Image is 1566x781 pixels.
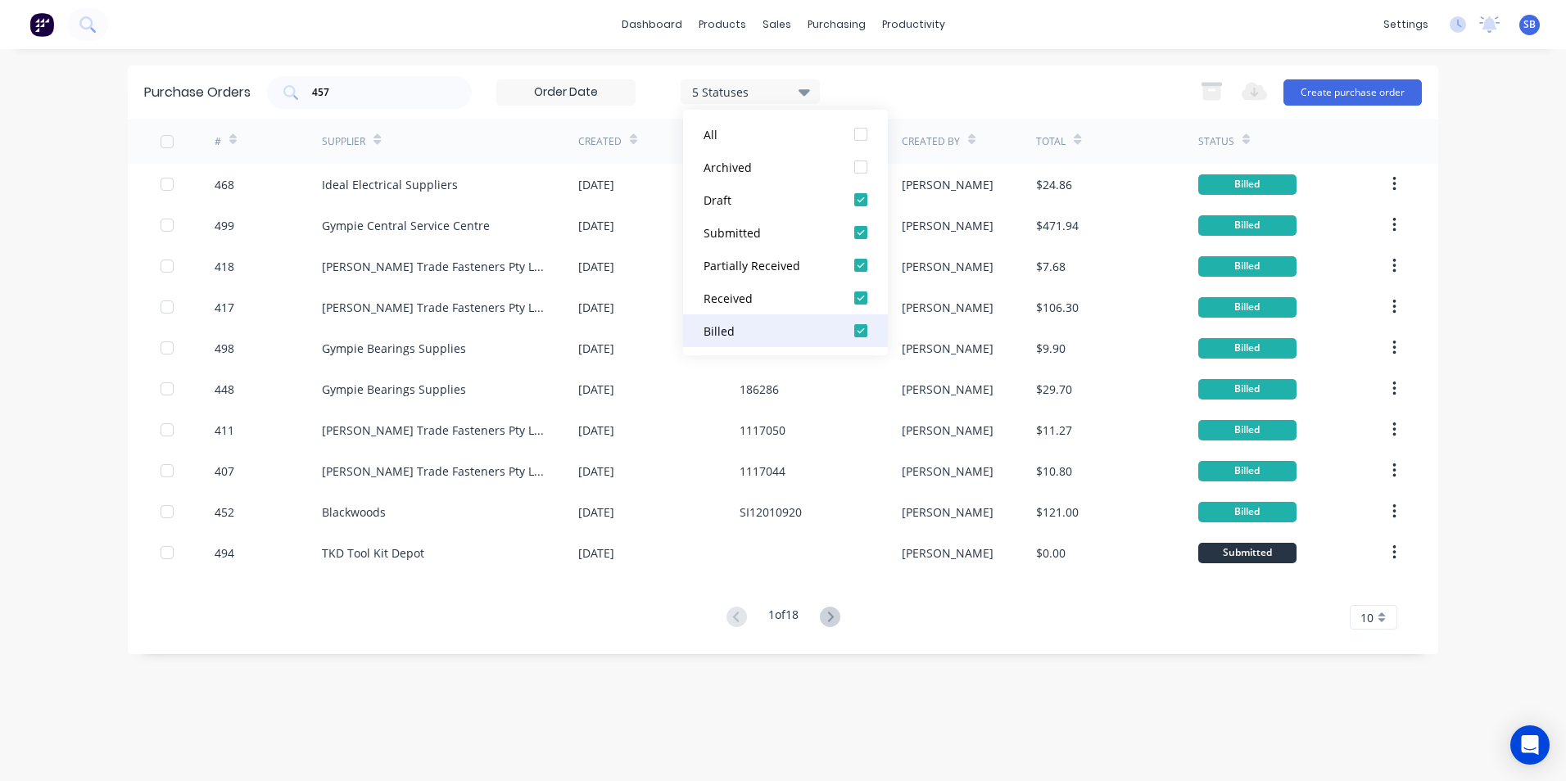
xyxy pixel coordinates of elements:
div: All [704,126,835,143]
div: Purchase Orders [144,83,251,102]
input: Order Date [497,80,635,105]
div: $10.80 [1036,463,1072,480]
div: # [215,134,221,149]
div: Created [578,134,622,149]
div: $24.86 [1036,176,1072,193]
div: [DATE] [578,176,614,193]
div: [DATE] [578,422,614,439]
div: Draft [704,192,835,209]
div: Billed [1198,461,1297,481]
div: Open Intercom Messenger [1510,725,1550,765]
div: [PERSON_NAME] [902,176,993,193]
div: $121.00 [1036,503,1079,521]
button: Partially Received [683,249,888,282]
button: Billed [683,314,888,347]
div: Billed [1198,215,1297,236]
div: Billed [1198,502,1297,522]
div: 448 [215,381,234,398]
input: Search purchase orders... [310,84,446,101]
div: Billed [1198,256,1297,277]
div: settings [1375,12,1437,37]
div: [DATE] [578,340,614,357]
div: TKD Tool Kit Depot [322,544,424,562]
div: $471.94 [1036,217,1079,234]
button: All [683,118,888,151]
div: [DATE] [578,463,614,480]
div: Received [704,290,835,307]
div: Submitted [1198,543,1297,563]
div: [PERSON_NAME] [902,217,993,234]
div: 498 [215,340,234,357]
div: Blackwoods [322,503,386,521]
div: [PERSON_NAME] Trade Fasteners Pty Ltd [322,299,545,316]
button: Archived [683,151,888,183]
div: $11.27 [1036,422,1072,439]
span: SB [1523,17,1536,32]
div: Billed [1198,297,1297,318]
div: [PERSON_NAME] [902,463,993,480]
div: Billed [1198,338,1297,359]
div: $9.90 [1036,340,1066,357]
div: [DATE] [578,217,614,234]
div: 411 [215,422,234,439]
div: 5 Statuses [692,83,809,100]
div: 468 [215,176,234,193]
div: SI12010920 [740,503,802,521]
div: 1117050 [740,422,785,439]
div: [PERSON_NAME] [902,299,993,316]
div: [PERSON_NAME] [902,381,993,398]
div: Billed [1198,420,1297,440]
span: 10 [1360,609,1374,626]
div: $0.00 [1036,544,1066,562]
div: 417 [215,299,234,316]
div: Submitted [704,224,835,242]
div: Billed [1198,174,1297,195]
div: productivity [874,12,953,37]
div: 1 of 18 [768,606,799,630]
button: Draft [683,183,888,216]
div: 407 [215,463,234,480]
div: sales [754,12,799,37]
div: [DATE] [578,544,614,562]
div: 418 [215,258,234,275]
div: Gympie Bearings Supplies [322,340,466,357]
div: Partially Received [704,257,835,274]
div: 499 [215,217,234,234]
div: [PERSON_NAME] [902,544,993,562]
button: Submitted [683,216,888,249]
button: Create purchase order [1283,79,1422,106]
div: [PERSON_NAME] [902,422,993,439]
div: 1117044 [740,463,785,480]
div: Gympie Bearings Supplies [322,381,466,398]
div: Created By [902,134,960,149]
img: Factory [29,12,54,37]
div: [PERSON_NAME] Trade Fasteners Pty Ltd [322,422,545,439]
div: [PERSON_NAME] [902,340,993,357]
div: Supplier [322,134,365,149]
div: Billed [704,323,835,340]
button: Received [683,282,888,314]
div: [PERSON_NAME] [902,503,993,521]
div: [PERSON_NAME] Trade Fasteners Pty Ltd [322,258,545,275]
div: $106.30 [1036,299,1079,316]
div: [DATE] [578,258,614,275]
div: [DATE] [578,299,614,316]
div: [PERSON_NAME] Trade Fasteners Pty Ltd [322,463,545,480]
div: 494 [215,544,234,562]
div: [DATE] [578,381,614,398]
div: products [690,12,754,37]
div: $7.68 [1036,258,1066,275]
div: Status [1198,134,1234,149]
div: Total [1036,134,1066,149]
div: 452 [215,503,234,521]
div: $29.70 [1036,381,1072,398]
div: purchasing [799,12,874,37]
div: 186286 [740,381,779,398]
div: Archived [704,159,835,176]
a: dashboard [613,12,690,37]
div: [PERSON_NAME] [902,258,993,275]
div: [DATE] [578,503,614,521]
div: Billed [1198,379,1297,400]
div: Ideal Electrical Suppliers [322,176,458,193]
div: Gympie Central Service Centre [322,217,490,234]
